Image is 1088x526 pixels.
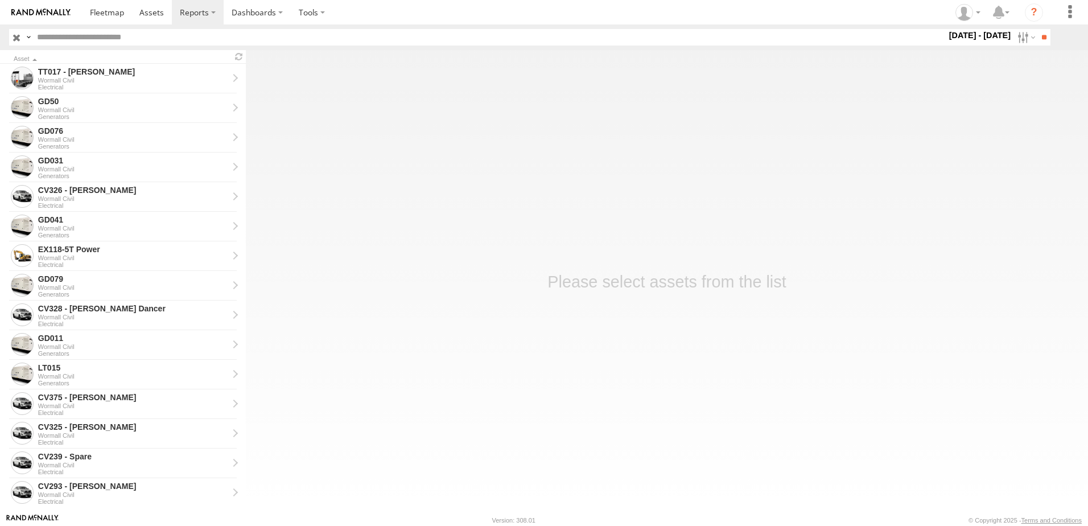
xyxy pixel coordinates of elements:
[969,517,1082,524] div: © Copyright 2025 -
[38,155,228,166] div: GD031 - View Asset History
[1021,517,1082,524] a: Terms and Conditions
[38,143,228,150] div: Generators
[492,517,535,524] div: Version: 308.01
[38,261,228,268] div: Electrical
[38,202,228,209] div: Electrical
[38,136,228,143] div: Wormall Civil
[38,291,228,298] div: Generators
[24,29,33,46] label: Search Query
[38,439,228,446] div: Electrical
[38,77,228,84] div: Wormall Civil
[6,515,59,526] a: Visit our Website
[947,29,1013,42] label: [DATE] - [DATE]
[38,402,228,409] div: Wormall Civil
[38,113,228,120] div: Generators
[38,84,228,91] div: Electrical
[38,244,228,254] div: EX118-5T Power - View Asset History
[38,462,228,469] div: Wormall Civil
[232,51,246,62] span: Refresh
[38,498,228,505] div: Electrical
[38,320,228,327] div: Electrical
[11,9,71,17] img: rand-logo.svg
[38,451,228,462] div: CV239 - Spare - View Asset History
[38,409,228,416] div: Electrical
[38,215,228,225] div: GD041 - View Asset History
[38,350,228,357] div: Generators
[14,56,228,62] div: Click to Sort
[38,195,228,202] div: Wormall Civil
[38,126,228,136] div: GD076 - View Asset History
[38,481,228,491] div: CV293 - Ben Cruickshank - View Asset History
[38,392,228,402] div: CV375 - Steve Taylor - View Asset History
[38,172,228,179] div: Generators
[38,166,228,172] div: Wormall Civil
[38,491,228,498] div: Wormall Civil
[38,363,228,373] div: LT015 - View Asset History
[38,343,228,350] div: Wormall Civil
[38,185,228,195] div: CV326 - Simon Green - View Asset History
[38,303,228,314] div: CV328 - Mathew Dancer - View Asset History
[38,469,228,475] div: Electrical
[38,67,228,77] div: TT017 - Dan Jones - View Asset History
[38,380,228,387] div: Generators
[38,373,228,380] div: Wormall Civil
[38,106,228,113] div: Wormall Civil
[38,284,228,291] div: Wormall Civil
[1013,29,1037,46] label: Search Filter Options
[38,432,228,439] div: Wormall Civil
[38,232,228,239] div: Generators
[38,274,228,284] div: GD079 - View Asset History
[38,333,228,343] div: GD011 - View Asset History
[951,4,984,21] div: Sean Cosgriff
[38,422,228,432] div: CV325 - HAYDYN INNESS - View Asset History
[38,314,228,320] div: Wormall Civil
[38,96,228,106] div: GD50 - View Asset History
[1025,3,1043,22] i: ?
[38,254,228,261] div: Wormall Civil
[38,225,228,232] div: Wormall Civil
